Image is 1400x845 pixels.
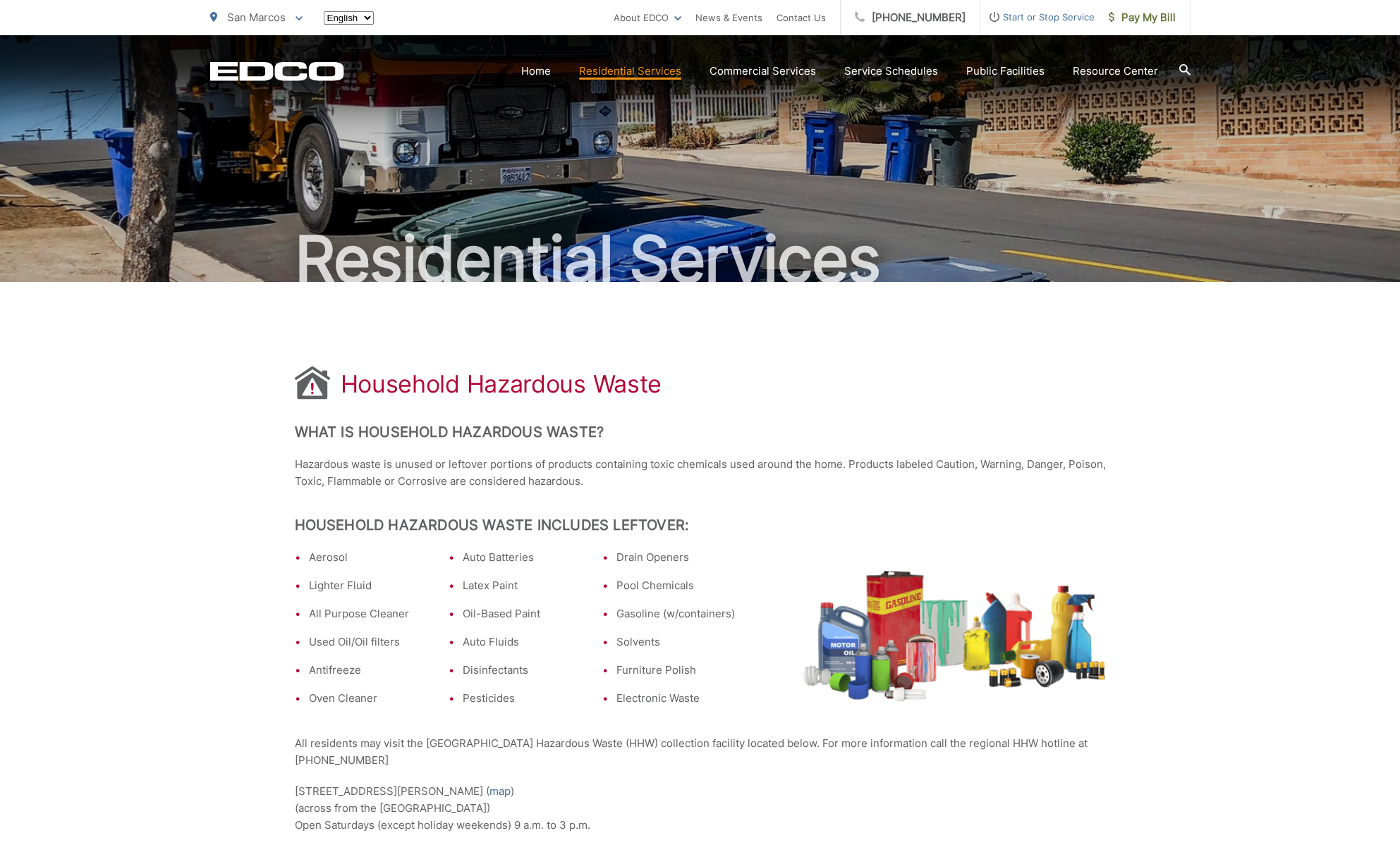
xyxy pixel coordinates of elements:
[616,605,735,622] li: Gasoline (w/containers)
[616,662,735,679] li: Furniture Polish
[463,577,581,594] li: Latex Paint
[489,783,511,800] a: map
[463,549,581,566] li: Auto Batteries
[295,456,1106,490] p: Hazardous waste is unused or leftover portions of products containing toxic chemicals used around...
[1073,63,1158,80] a: Resource Center
[324,11,374,25] select: Select a language
[210,224,1191,295] h2: Residential Services
[309,605,427,622] li: All Purpose Cleaner
[295,735,1106,769] p: All residents may visit the [GEOGRAPHIC_DATA] Hazardous Waste (HHW) collection facility located b...
[695,9,762,26] a: News & Events
[309,549,427,566] li: Aerosol
[341,370,662,398] h1: Household Hazardous Waste
[463,690,581,707] li: Pesticides
[521,63,551,80] a: Home
[966,63,1045,80] a: Public Facilities
[614,9,681,26] a: About EDCO
[616,634,735,650] li: Solvents
[616,577,735,594] li: Pool Chemicals
[210,61,344,81] a: EDCD logo. Return to the homepage.
[295,517,1106,533] h2: Household Hazardous Waste Includes Leftover:
[777,9,826,26] a: Contact Us
[616,549,735,566] li: Drain Openers
[463,634,581,650] li: Auto Fluids
[309,662,427,679] li: Antifreeze
[463,662,581,679] li: Disinfectants
[1109,9,1176,26] span: Pay My Bill
[844,63,938,80] a: Service Schedules
[710,63,816,80] a: Commercial Services
[295,783,1106,834] p: [STREET_ADDRESS][PERSON_NAME] ( ) (across from the [GEOGRAPHIC_DATA]) Open Saturdays (except holi...
[463,605,581,622] li: Oil-Based Paint
[309,690,427,707] li: Oven Cleaner
[309,577,427,594] li: Lighter Fluid
[616,690,735,707] li: Electronic Waste
[295,424,1106,440] h2: What is Household Hazardous Waste?
[579,63,681,80] a: Residential Services
[803,570,1106,702] img: hazardous-waste.png
[227,11,286,24] span: San Marcos
[309,634,427,650] li: Used Oil/Oil filters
